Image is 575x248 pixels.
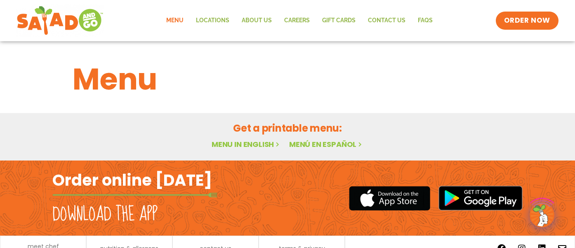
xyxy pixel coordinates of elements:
a: ORDER NOW [496,12,559,30]
a: About Us [236,11,278,30]
img: new-SAG-logo-768×292 [16,4,104,37]
a: FAQs [412,11,439,30]
a: Locations [190,11,236,30]
img: appstore [349,185,430,212]
a: GIFT CARDS [316,11,362,30]
a: Contact Us [362,11,412,30]
a: Menu [160,11,190,30]
span: ORDER NOW [504,16,550,26]
a: Menú en español [289,139,363,149]
a: Careers [278,11,316,30]
h2: Order online [DATE] [52,170,212,190]
h2: Download the app [52,203,158,226]
nav: Menu [160,11,439,30]
h2: Get a printable menu: [73,121,502,135]
img: google_play [438,186,523,210]
a: Menu in English [212,139,281,149]
img: fork [52,193,217,197]
h1: Menu [73,57,502,102]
